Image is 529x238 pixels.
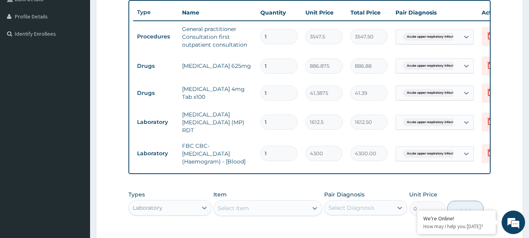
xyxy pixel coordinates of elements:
[178,58,256,74] td: [MEDICAL_DATA] 625mg
[256,5,302,20] th: Quantity
[133,115,178,129] td: Laboratory
[302,5,347,20] th: Unit Price
[324,191,365,198] label: Pair Diagnosis
[133,59,178,73] td: Drugs
[403,89,460,97] span: Acute upper respiratory infect...
[4,156,149,184] textarea: Type your message and hit 'Enter'
[41,44,132,54] div: Chat with us now
[392,5,478,20] th: Pair Diagnosis
[128,4,147,23] div: Minimize live chat window
[133,86,178,100] td: Drugs
[178,107,256,138] td: [MEDICAL_DATA] [MEDICAL_DATA] (MP) RDT
[178,21,256,53] td: General practitioner Consultation first outpatient consultation
[45,70,108,149] span: We're online!
[447,201,484,216] button: Add
[14,39,32,59] img: d_794563401_company_1708531726252_794563401
[478,5,517,20] th: Actions
[423,223,490,230] p: How may I help you today?
[133,29,178,44] td: Procedures
[133,146,178,161] td: Laboratory
[423,215,490,222] div: We're Online!
[133,204,162,212] div: Laboratory
[403,62,460,70] span: Acute upper respiratory infect...
[178,138,256,169] td: FBC CBC-[MEDICAL_DATA] (Haemogram) - [Blood]
[178,5,256,20] th: Name
[329,204,374,212] div: Select Diagnosis
[213,191,227,198] label: Item
[133,5,178,20] th: Type
[128,191,145,198] label: Types
[178,81,256,105] td: [MEDICAL_DATA] 4mg Tab x100
[403,150,460,158] span: Acute upper respiratory infect...
[403,33,460,41] span: Acute upper respiratory infect...
[347,5,392,20] th: Total Price
[218,204,249,212] div: Select Item
[403,118,460,126] span: Acute upper respiratory infect...
[409,191,437,198] label: Unit Price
